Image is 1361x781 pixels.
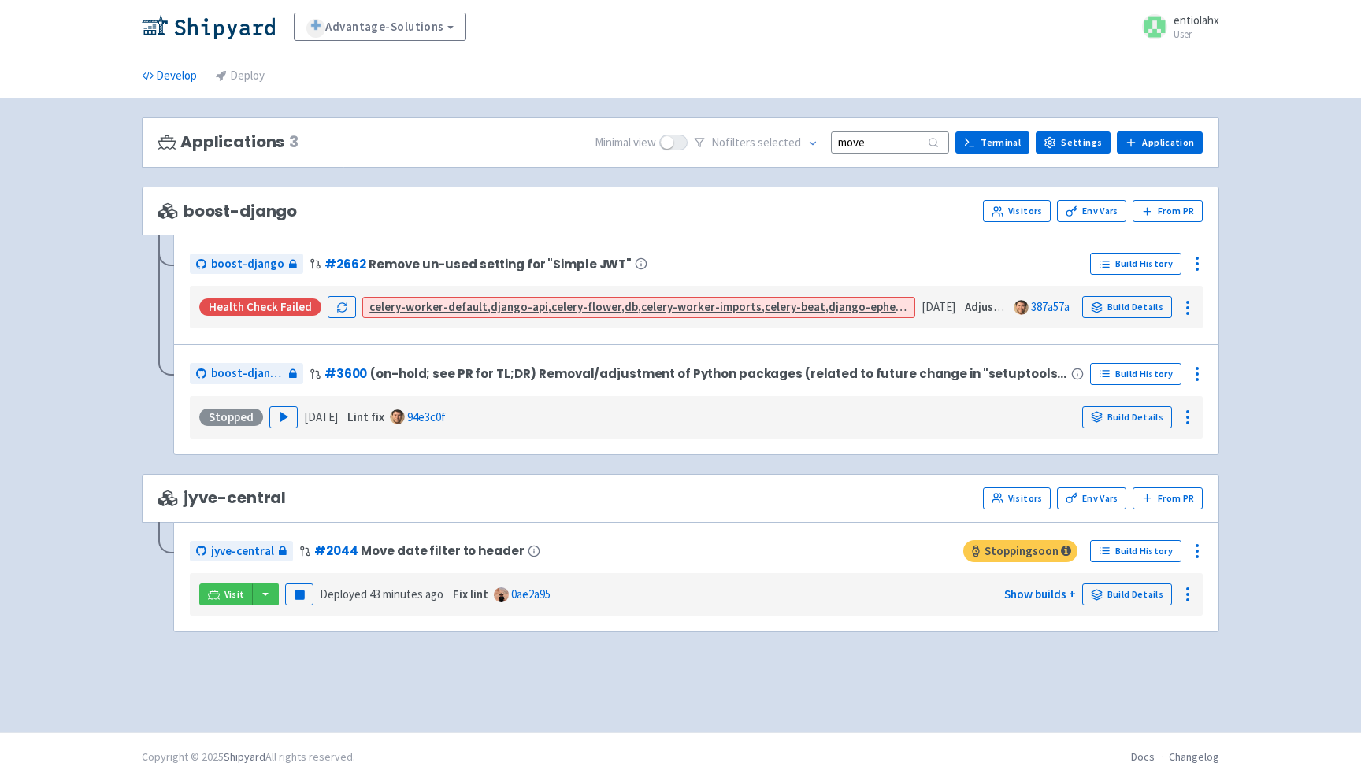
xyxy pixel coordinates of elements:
[965,299,1051,314] strong: Adjust comment
[407,409,446,424] a: 94e3c0f
[369,299,1120,314] a: celery-worker-default,django-api,celery-flower,db,celery-worker-imports,celery-beat,django-epheme...
[369,587,443,601] time: 43 minutes ago
[199,298,321,316] div: Health check failed
[831,131,949,153] input: Search...
[369,299,488,314] strong: celery-worker-default
[1133,14,1219,39] a: entiolahx User
[285,583,313,605] button: Pause
[829,299,948,314] strong: django-ephemeral-init
[491,299,548,314] strong: django-api
[211,542,274,561] span: jyve-central
[294,13,466,41] a: Advantage-Solutions
[1082,406,1172,428] a: Build Details
[199,583,253,605] a: Visit
[361,544,524,557] span: Move date filter to header
[216,54,265,98] a: Deploy
[1169,750,1219,764] a: Changelog
[983,487,1051,509] a: Visitors
[289,133,299,151] span: 3
[1117,131,1203,154] a: Application
[211,365,284,383] span: boost-django
[314,542,358,559] a: #2044
[1090,253,1181,275] a: Build History
[369,257,632,271] span: Remove un-used setting for "Simple JWT"
[1174,13,1219,28] span: entiolahx
[211,255,284,273] span: boost-django
[142,749,355,765] div: Copyright © 2025 All rights reserved.
[1082,296,1172,318] a: Build Details
[158,133,299,151] h3: Applications
[511,587,551,601] a: 0ae2a95
[158,202,297,220] span: boost-django
[1174,29,1219,39] small: User
[1057,200,1126,222] a: Env Vars
[1082,583,1172,605] a: Build Details
[922,299,955,314] time: [DATE]
[190,254,303,275] a: boost-django
[1090,540,1181,562] a: Build History
[142,54,197,98] a: Develop
[1131,750,1155,764] a: Docs
[1036,131,1111,154] a: Settings
[1133,200,1203,222] button: From PR
[963,540,1077,562] span: Stopping soon
[190,363,303,384] a: boost-django
[711,134,801,152] span: No filter s
[758,135,801,150] span: selected
[551,299,621,314] strong: celery-flower
[1004,587,1076,601] a: Show builds +
[595,134,656,152] span: Minimal view
[324,365,367,382] a: #3600
[142,14,275,39] img: Shipyard logo
[641,299,762,314] strong: celery-worker-imports
[304,409,338,424] time: [DATE]
[320,587,443,601] span: Deployed
[1031,299,1070,314] a: 387a57a
[983,200,1051,222] a: Visitors
[224,588,245,601] span: Visit
[190,541,293,562] a: jyve-central
[625,299,638,314] strong: db
[453,587,488,601] strong: Fix lint
[269,406,298,428] button: Play
[224,750,265,764] a: Shipyard
[324,256,365,272] a: #2662
[347,409,384,424] strong: Lint fix
[1057,487,1126,509] a: Env Vars
[765,299,825,314] strong: celery-beat
[1090,363,1181,385] a: Build History
[955,131,1029,154] a: Terminal
[1133,487,1203,509] button: From PR
[370,367,1068,380] span: (on-hold; see PR for TL;DR) Removal/adjustment of Python packages (related to future change in "s...
[158,489,286,507] span: jyve-central
[199,409,263,426] div: Stopped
